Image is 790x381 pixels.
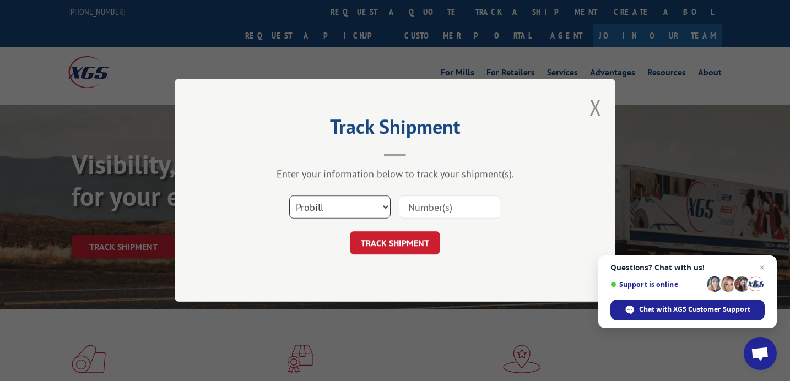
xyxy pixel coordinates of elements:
h2: Track Shipment [230,119,560,140]
div: Enter your information below to track your shipment(s). [230,168,560,181]
button: Close modal [589,92,602,122]
span: Support is online [610,280,703,289]
span: Questions? Chat with us! [610,263,765,272]
span: Chat with XGS Customer Support [639,304,750,314]
input: Number(s) [399,196,500,219]
button: TRACK SHIPMENT [350,232,440,255]
div: Chat with XGS Customer Support [610,300,765,320]
span: Close chat [755,261,769,274]
div: Open chat [744,337,777,370]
